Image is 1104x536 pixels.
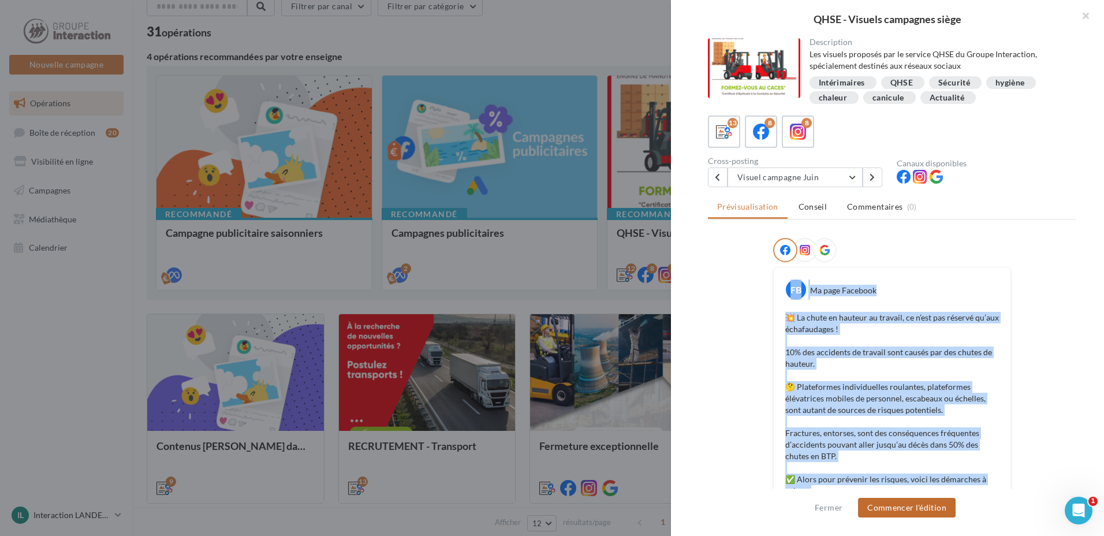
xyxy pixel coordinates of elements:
[810,501,847,515] button: Fermer
[810,38,1068,46] div: Description
[938,79,970,87] div: Sécurité
[890,79,913,87] div: QHSE
[799,202,827,211] span: Conseil
[689,14,1086,24] div: QHSE - Visuels campagnes siège
[708,157,887,165] div: Cross-posting
[810,49,1068,72] div: Les visuels proposés par le service QHSE du Groupe Interaction, spécialement destinés aux réseaux...
[810,285,877,296] div: Ma page Facebook
[728,118,738,128] div: 13
[995,79,1024,87] div: hygiène
[728,167,863,187] button: Visuel campagne Juin
[819,94,847,102] div: chaleur
[764,118,775,128] div: 8
[786,280,806,300] div: FB
[801,118,812,128] div: 8
[897,159,1076,167] div: Canaux disponibles
[930,94,964,102] div: Actualité
[1088,497,1098,506] span: 1
[847,201,902,213] span: Commentaires
[1065,497,1092,524] iframe: Intercom live chat
[819,79,865,87] div: Intérimaires
[858,498,956,518] button: Commencer l'édition
[872,94,904,102] div: canicule
[907,202,917,211] span: (0)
